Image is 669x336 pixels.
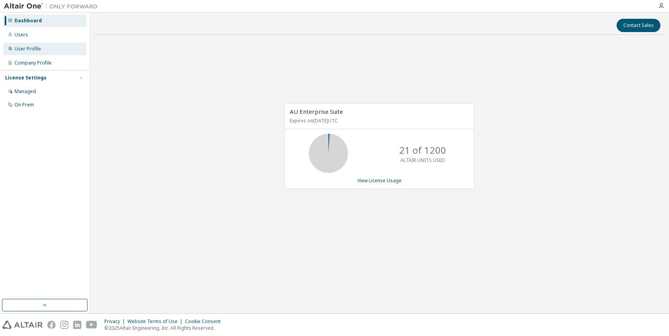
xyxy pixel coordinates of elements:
[86,321,97,329] img: youtube.svg
[14,18,42,24] div: Dashboard
[104,325,225,331] p: © 2025 Altair Engineering, Inc. All Rights Reserved.
[14,60,52,66] div: Company Profile
[290,117,467,124] p: Expires on [DATE] UTC
[5,75,47,81] div: License Settings
[2,321,43,329] img: altair_logo.svg
[617,19,660,32] button: Contact Sales
[104,318,127,325] div: Privacy
[290,108,343,115] span: AU Enterprise Suite
[400,157,445,164] p: ALTAIR UNITS USED
[60,321,68,329] img: instagram.svg
[14,88,36,95] div: Managed
[14,102,34,108] div: On Prem
[47,321,56,329] img: facebook.svg
[185,318,225,325] div: Cookie Consent
[73,321,81,329] img: linkedin.svg
[399,144,446,157] p: 21 of 1200
[4,2,102,10] img: Altair One
[127,318,185,325] div: Website Terms of Use
[357,177,402,184] a: View License Usage
[14,32,28,38] div: Users
[14,46,41,52] div: User Profile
